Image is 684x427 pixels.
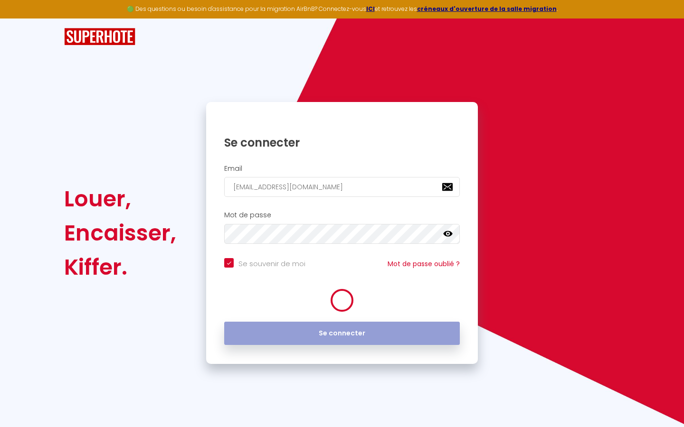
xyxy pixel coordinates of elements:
div: Louer, [64,182,176,216]
a: ICI [366,5,375,13]
button: Ouvrir le widget de chat LiveChat [8,4,36,32]
a: Mot de passe oublié ? [388,259,460,269]
img: SuperHote logo [64,28,135,46]
h2: Email [224,165,460,173]
h1: Se connecter [224,135,460,150]
a: créneaux d'ouverture de la salle migration [417,5,557,13]
h2: Mot de passe [224,211,460,219]
button: Se connecter [224,322,460,345]
input: Ton Email [224,177,460,197]
div: Encaisser, [64,216,176,250]
div: Kiffer. [64,250,176,284]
